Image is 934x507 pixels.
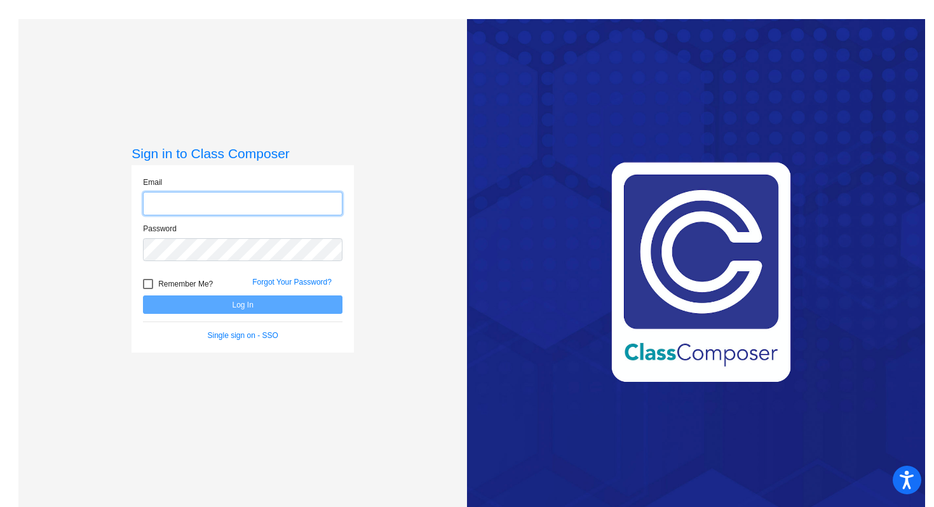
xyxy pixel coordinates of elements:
button: Log In [143,295,342,314]
label: Password [143,223,177,234]
a: Forgot Your Password? [252,278,332,287]
a: Single sign on - SSO [208,331,278,340]
h3: Sign in to Class Composer [132,145,354,161]
label: Email [143,177,162,188]
span: Remember Me? [158,276,213,292]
